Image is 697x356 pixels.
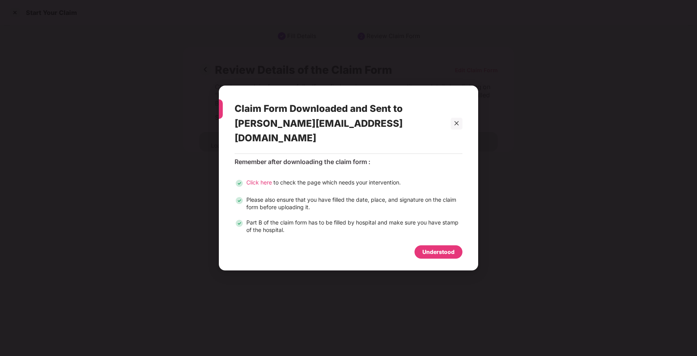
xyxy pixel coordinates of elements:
[422,248,455,256] div: Understood
[235,93,444,153] div: Claim Form Downloaded and Sent to [PERSON_NAME][EMAIL_ADDRESS][DOMAIN_NAME]
[246,196,462,211] div: Please also ensure that you have filled the date, place, and signature on the claim form before u...
[235,219,244,228] img: svg+xml;base64,PHN2ZyB3aWR0aD0iMjQiIGhlaWdodD0iMjQiIHZpZXdCb3g9IjAgMCAyNCAyNCIgZmlsbD0ibm9uZSIgeG...
[235,179,244,188] img: svg+xml;base64,PHN2ZyB3aWR0aD0iMjQiIGhlaWdodD0iMjQiIHZpZXdCb3g9IjAgMCAyNCAyNCIgZmlsbD0ibm9uZSIgeG...
[246,219,462,234] div: Part B of the claim form has to be filled by hospital and make sure you have stamp of the hospital.
[235,158,462,166] div: Remember after downloading the claim form :
[454,120,459,126] span: close
[246,179,401,188] div: to check the page which needs your intervention.
[246,179,272,186] span: Click here
[235,196,244,205] img: svg+xml;base64,PHN2ZyB3aWR0aD0iMjQiIGhlaWdodD0iMjQiIHZpZXdCb3g9IjAgMCAyNCAyNCIgZmlsbD0ibm9uZSIgeG...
